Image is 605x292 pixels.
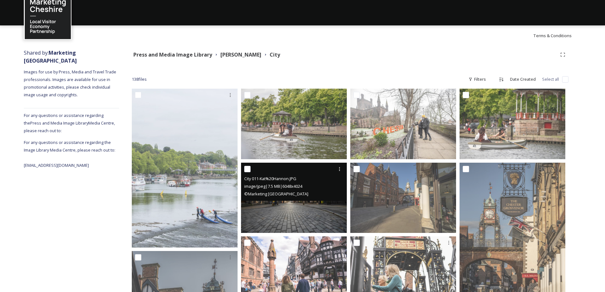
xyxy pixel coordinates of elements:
[24,49,77,64] strong: Marketing [GEOGRAPHIC_DATA]
[270,51,280,58] strong: City
[244,183,302,189] span: image/jpeg | 7.5 MB | 6048 x 4024
[132,89,238,248] img: OT_Kayak-081.jpg
[533,33,572,38] span: Terms & Conditions
[241,89,347,159] img: MC240716-KatHannon_ChesterRiverDee_056.jpg
[24,69,117,98] span: Images for use by Press, Media and Travel Trade professionals. Images are available for use in pr...
[24,112,115,133] span: For any questions or assistance regarding the Press and Media Image Library Media Centre, please ...
[533,32,581,39] a: Terms & Conditions
[244,191,308,197] span: © Marketing [GEOGRAPHIC_DATA]
[24,49,77,64] span: Shared by:
[132,76,147,82] span: 138 file s
[24,139,116,168] span: For any questions or assistance regarding the Image Library Media Centre, please reach out to: [E...
[465,73,489,85] div: Filters
[542,76,559,82] span: Select all
[350,89,456,159] img: JJA_Xmas-101.jpg
[244,176,296,181] span: City 011-Kat%20Hannon.JPG
[133,51,212,58] strong: Press and Media Image Library
[220,51,261,58] strong: [PERSON_NAME]
[350,163,456,233] img: City 004-Kat%20Hannon.JPG
[507,73,539,85] div: Date Created
[460,89,565,159] img: MC240716-KatHannon_ChesterRiverDee_064.jpg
